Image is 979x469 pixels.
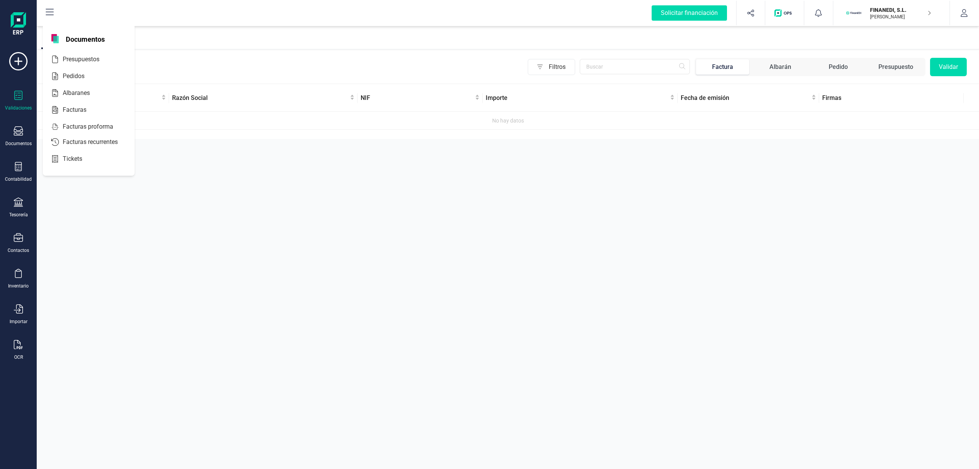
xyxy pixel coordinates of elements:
[60,154,96,163] span: Tickets
[870,14,931,20] p: [PERSON_NAME]
[172,93,348,103] span: Razón Social
[60,55,113,64] span: Presupuestos
[14,354,23,360] div: OCR
[60,122,127,131] span: Facturas proforma
[60,105,100,114] span: Facturas
[8,283,29,289] div: Inventario
[870,6,931,14] p: FINANEDI, S.L.
[878,62,913,72] div: Presupuesto
[642,1,736,25] button: Solicitar financiación
[8,247,29,253] div: Contactos
[829,62,848,72] div: Pedido
[842,1,940,25] button: FIFINANEDI, S.L.[PERSON_NAME]
[60,88,104,98] span: Albaranes
[5,176,32,182] div: Contabilidad
[580,59,690,74] input: Buscar
[930,58,967,76] button: Validar
[11,12,26,37] img: Logo Finanedi
[774,9,795,17] img: Logo de OPS
[60,72,98,81] span: Pedidos
[5,105,32,111] div: Validaciones
[60,137,132,147] span: Facturas recurrentes
[770,1,799,25] button: Logo de OPS
[5,141,32,147] div: Documentos
[549,59,575,75] span: Filtros
[361,93,473,103] span: NIF
[681,93,810,103] span: Fecha de emisión
[652,5,727,21] div: Solicitar financiación
[40,116,976,125] div: No hay datos
[846,5,862,21] img: FI
[61,34,109,43] span: Documentos
[769,62,791,72] div: Albarán
[819,85,964,112] th: Firmas
[486,93,668,103] span: Importe
[528,59,575,75] button: Filtros
[9,212,28,218] div: Tesorería
[712,62,733,72] div: Factura
[10,319,28,325] div: Importar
